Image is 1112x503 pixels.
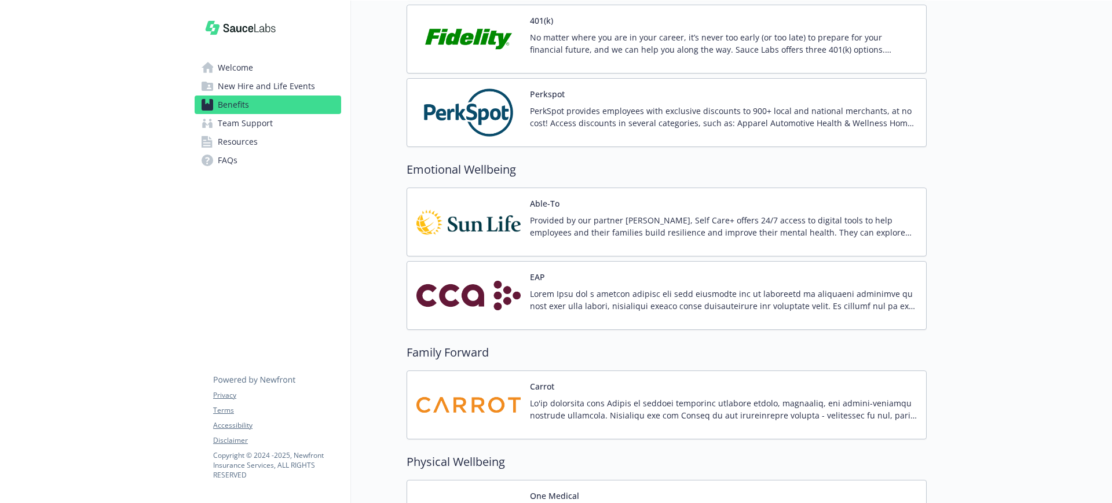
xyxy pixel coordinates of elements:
img: Sun Life Financial carrier logo [416,197,521,247]
span: Welcome [218,58,253,77]
a: Benefits [195,96,341,114]
button: One Medical [530,490,579,502]
span: Team Support [218,114,273,133]
button: Carrot [530,380,554,392]
p: Lo'ip dolorsita cons Adipis el seddoei temporinc utlabore etdolo, magnaaliq, eni admini-veniamqu ... [530,397,917,421]
h2: Emotional Wellbeing [407,161,927,178]
a: Privacy [213,390,341,401]
p: Provided by our partner [PERSON_NAME], Self Care+ offers 24/7 access to digital tools to help emp... [530,214,917,238]
span: New Hire and Life Events [218,77,315,96]
span: Resources [218,133,258,151]
h2: Physical Wellbeing [407,453,927,471]
p: PerkSpot provides employees with exclusive discounts to 900+ local and national merchants, at no ... [530,105,917,129]
button: EAP [530,271,545,283]
img: PerkSpot carrier logo [416,88,521,137]
a: Team Support [195,114,341,133]
a: Disclaimer [213,435,341,446]
button: 401(k) [530,14,553,27]
span: FAQs [218,151,237,170]
button: Perkspot [530,88,565,100]
img: Carrot carrier logo [416,380,521,429]
a: Accessibility [213,420,341,431]
span: Benefits [218,96,249,114]
p: Lorem Ipsu dol s ametcon adipisc eli sedd eiusmodte inc ut laboreetd ma aliquaeni adminimve qu no... [530,288,917,312]
img: Corporate Counseling Associates, Inc (CCA) carrier logo [416,271,521,320]
button: Able-To [530,197,559,210]
p: No matter where you are in your career, it’s never too early (or too late) to prepare for your fi... [530,31,917,56]
p: Copyright © 2024 - 2025 , Newfront Insurance Services, ALL RIGHTS RESERVED [213,450,341,480]
h2: Family Forward [407,344,927,361]
a: Terms [213,405,341,416]
a: FAQs [195,151,341,170]
a: Welcome [195,58,341,77]
a: Resources [195,133,341,151]
a: New Hire and Life Events [195,77,341,96]
img: Fidelity Investments carrier logo [416,14,521,64]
